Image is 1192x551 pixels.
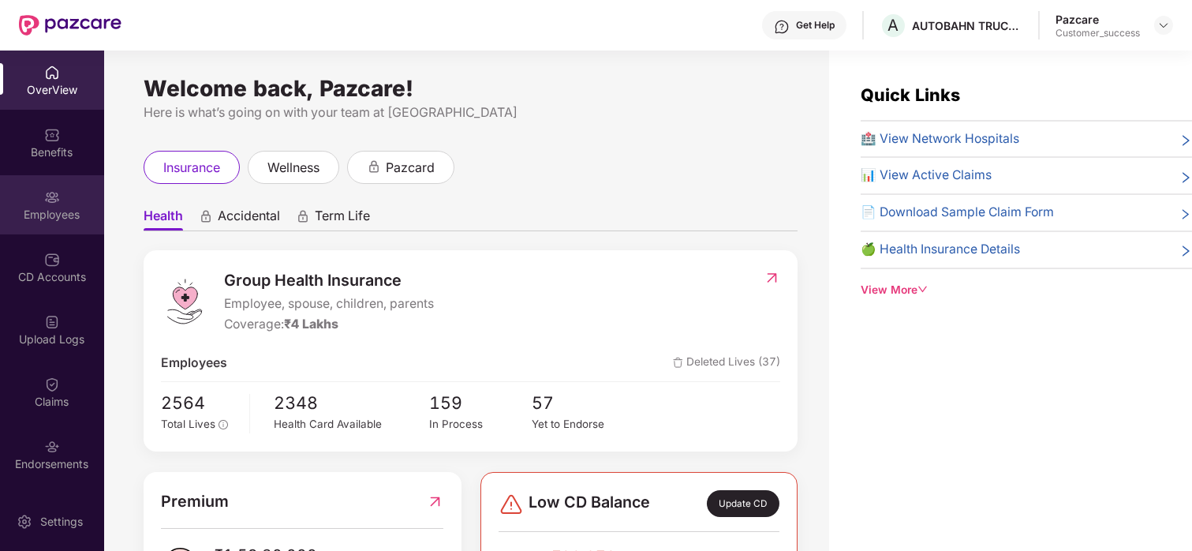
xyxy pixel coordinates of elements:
div: Yet to Endorse [532,416,635,433]
img: svg+xml;base64,PHN2ZyBpZD0iSGVscC0zMngzMiIgeG1sbnM9Imh0dHA6Ly93d3cudzMub3JnLzIwMDAvc3ZnIiB3aWR0aD... [774,19,790,35]
img: svg+xml;base64,PHN2ZyBpZD0iRHJvcGRvd24tMzJ4MzIiIHhtbG5zPSJodHRwOi8vd3d3LnczLm9yZy8yMDAwL3N2ZyIgd2... [1157,19,1170,32]
img: New Pazcare Logo [19,15,121,36]
span: 2564 [161,390,238,417]
img: svg+xml;base64,PHN2ZyBpZD0iQ0RfQWNjb3VudHMiIGRhdGEtbmFtZT0iQ0QgQWNjb3VudHMiIHhtbG5zPSJodHRwOi8vd3... [44,252,60,268]
span: ₹4 Lakhs [284,317,338,332]
img: svg+xml;base64,PHN2ZyBpZD0iRGFuZ2VyLTMyeDMyIiB4bWxucz0iaHR0cDovL3d3dy53My5vcmcvMjAwMC9zdmciIHdpZH... [499,492,524,517]
span: info-circle [219,420,228,429]
div: animation [199,209,213,223]
span: Premium [161,489,229,514]
span: Employee, spouse, children, parents [224,294,434,314]
img: svg+xml;base64,PHN2ZyBpZD0iQ2xhaW0iIHhtbG5zPSJodHRwOi8vd3d3LnczLm9yZy8yMDAwL3N2ZyIgd2lkdGg9IjIwIi... [44,377,60,392]
span: Deleted Lives (37) [673,354,780,373]
span: right [1179,243,1192,260]
span: Term Life [315,208,370,231]
div: AUTOBAHN TRUCKING [912,18,1022,33]
span: down [917,284,929,295]
span: right [1179,133,1192,149]
span: right [1179,206,1192,223]
span: Employees [161,354,227,373]
img: svg+xml;base64,PHN2ZyBpZD0iVXBsb2FkX0xvZ3MiIGRhdGEtbmFtZT0iVXBsb2FkIExvZ3MiIHhtbG5zPSJodHRwOi8vd3... [44,314,60,330]
img: svg+xml;base64,PHN2ZyBpZD0iQmVuZWZpdHMiIHhtbG5zPSJodHRwOi8vd3d3LnczLm9yZy8yMDAwL3N2ZyIgd2lkdGg9Ij... [44,127,60,143]
div: Get Help [796,19,835,32]
div: Health Card Available [274,416,428,433]
div: View More [861,282,1192,299]
span: 🏥 View Network Hospitals [861,129,1019,149]
div: animation [296,209,310,223]
div: Settings [35,514,88,530]
span: Group Health Insurance [224,268,434,293]
img: svg+xml;base64,PHN2ZyBpZD0iRW5kb3JzZW1lbnRzIiB4bWxucz0iaHR0cDovL3d3dy53My5vcmcvMjAwMC9zdmciIHdpZH... [44,439,60,455]
span: insurance [163,158,220,178]
img: RedirectIcon [764,270,780,286]
span: Low CD Balance [529,490,650,517]
span: 📄 Download Sample Claim Form [861,203,1054,223]
span: Total Lives [161,418,215,430]
div: Coverage: [224,315,434,335]
span: 159 [429,390,532,417]
img: svg+xml;base64,PHN2ZyBpZD0iU2V0dGluZy0yMHgyMCIgeG1sbnM9Imh0dHA6Ly93d3cudzMub3JnLzIwMDAvc3ZnIiB3aW... [17,514,32,530]
img: deleteIcon [673,358,683,368]
span: 🍏 Health Insurance Details [861,240,1020,260]
div: Pazcare [1056,12,1140,27]
img: svg+xml;base64,PHN2ZyBpZD0iSG9tZSIgeG1sbnM9Imh0dHA6Ly93d3cudzMub3JnLzIwMDAvc3ZnIiB3aWR0aD0iMjAiIG... [44,65,60,81]
span: Health [144,208,183,231]
span: 57 [532,390,635,417]
div: Customer_success [1056,27,1140,39]
img: logo [161,278,208,325]
div: Update CD [707,490,779,517]
div: In Process [429,416,532,433]
div: animation [367,159,381,174]
span: Quick Links [861,84,960,105]
span: Accidental [218,208,280,231]
span: 📊 View Active Claims [861,166,992,186]
div: Here is what’s going on with your team at [GEOGRAPHIC_DATA] [144,103,798,122]
span: 2348 [274,390,428,417]
span: wellness [267,158,319,178]
img: RedirectIcon [427,489,443,514]
span: A [888,16,899,35]
span: right [1179,169,1192,186]
div: Welcome back, Pazcare! [144,82,798,95]
img: svg+xml;base64,PHN2ZyBpZD0iRW1wbG95ZWVzIiB4bWxucz0iaHR0cDovL3d3dy53My5vcmcvMjAwMC9zdmciIHdpZHRoPS... [44,189,60,205]
span: pazcard [386,158,435,178]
